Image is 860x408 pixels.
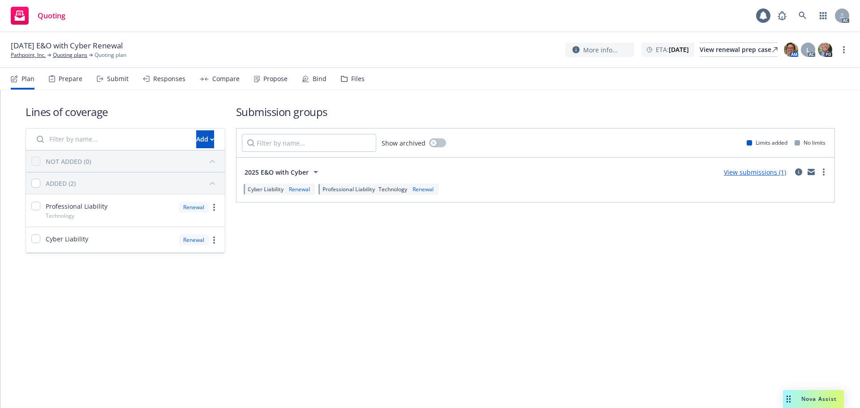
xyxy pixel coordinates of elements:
[236,104,835,119] h1: Submission groups
[700,43,778,56] div: View renewal prep case
[313,75,327,82] div: Bind
[838,44,849,55] a: more
[95,51,126,59] span: Quoting plan
[669,45,689,54] strong: [DATE]
[565,43,634,57] button: More info...
[245,167,309,177] span: 2025 E&O with Cyber
[378,185,407,193] span: Technology
[196,130,214,148] button: Add
[153,75,185,82] div: Responses
[322,185,375,193] span: Professional Liability
[583,45,618,55] span: More info...
[263,75,288,82] div: Propose
[818,167,829,177] a: more
[724,168,786,176] a: View submissions (1)
[38,12,65,19] span: Quoting
[783,390,844,408] button: Nova Assist
[179,234,209,245] div: Renewal
[21,75,34,82] div: Plan
[806,167,817,177] a: mail
[783,390,794,408] div: Drag to move
[46,202,107,211] span: Professional Liability
[209,235,219,245] a: more
[784,43,798,57] img: photo
[11,40,123,51] span: [DATE] E&O with Cyber Renewal
[107,75,129,82] div: Submit
[794,7,812,25] a: Search
[242,163,324,181] button: 2025 E&O with Cyber
[795,139,826,146] div: No limits
[700,43,778,57] a: View renewal prep case
[26,104,225,119] h1: Lines of coverage
[411,185,435,193] div: Renewal
[46,176,219,190] button: ADDED (2)
[382,138,426,148] span: Show archived
[53,51,87,59] a: Quoting plans
[801,395,837,403] span: Nova Assist
[11,51,46,59] a: Pathpoint, Inc.
[46,212,74,219] span: Technology
[212,75,240,82] div: Compare
[351,75,365,82] div: Files
[793,167,804,177] a: circleInformation
[31,130,191,148] input: Filter by name...
[656,45,689,54] span: ETA :
[46,157,91,166] div: NOT ADDED (0)
[179,202,209,213] div: Renewal
[242,134,376,152] input: Filter by name...
[46,154,219,168] button: NOT ADDED (0)
[46,179,76,188] div: ADDED (2)
[46,234,88,244] span: Cyber Liability
[287,185,312,193] div: Renewal
[209,202,219,213] a: more
[196,131,214,148] div: Add
[59,75,82,82] div: Prepare
[747,139,787,146] div: Limits added
[773,7,791,25] a: Report a Bug
[806,45,810,55] span: L
[814,7,832,25] a: Switch app
[818,43,832,57] img: photo
[248,185,284,193] span: Cyber Liability
[7,3,69,28] a: Quoting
